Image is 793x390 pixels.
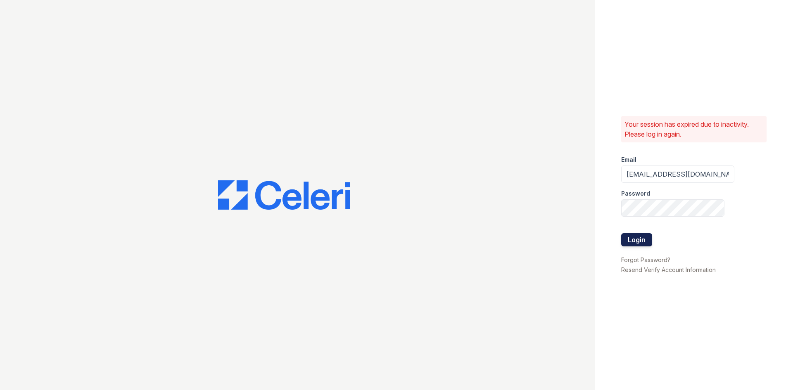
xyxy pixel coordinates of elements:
[218,180,350,210] img: CE_Logo_Blue-a8612792a0a2168367f1c8372b55b34899dd931a85d93a1a3d3e32e68fde9ad4.png
[624,119,763,139] p: Your session has expired due to inactivity. Please log in again.
[621,266,716,273] a: Resend Verify Account Information
[621,189,650,198] label: Password
[621,233,652,246] button: Login
[621,156,636,164] label: Email
[621,256,670,263] a: Forgot Password?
